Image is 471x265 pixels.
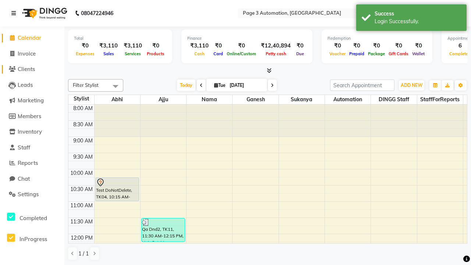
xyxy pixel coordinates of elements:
span: Chat [18,175,30,182]
span: Due [294,51,306,56]
a: Marketing [2,96,63,105]
a: Settings [2,190,63,199]
span: Sukanya [279,95,325,104]
div: ₹0 [212,42,225,50]
div: 11:00 AM [69,202,94,209]
span: Petty cash [264,51,288,56]
div: Test DoNotDelete, TK04, 10:15 AM-11:00 AM, Hair Cut-Men [96,178,139,201]
span: Automation [325,95,371,104]
div: ₹0 [145,42,166,50]
img: logo [19,3,69,24]
a: Members [2,112,63,121]
span: Prepaid [347,51,366,56]
span: InProgress [20,236,47,243]
div: ₹0 [74,42,96,50]
div: Finance [187,35,307,42]
a: Reports [2,159,63,167]
div: ₹0 [294,42,307,50]
span: DINGG Staff [371,95,417,104]
div: ₹0 [347,42,366,50]
span: Marketing [18,97,44,104]
div: Login Successfully. [375,18,461,25]
span: Leads [18,81,33,88]
div: ₹0 [366,42,387,50]
span: Inventory [18,128,42,135]
div: ₹3,110 [187,42,212,50]
div: ₹0 [327,42,347,50]
span: StaffForReports [417,95,463,104]
span: ADD NEW [401,82,422,88]
div: ₹0 [225,42,258,50]
span: Calendar [18,34,41,41]
span: Online/Custom [225,51,258,56]
input: Search Appointment [330,79,394,91]
span: Members [18,113,41,120]
span: Completed [20,215,47,222]
span: Clients [18,66,35,73]
div: 9:30 AM [72,153,94,161]
span: Expenses [74,51,96,56]
div: 8:30 AM [72,121,94,128]
div: Total [74,35,166,42]
span: Filter Stylist [73,82,99,88]
div: 11:30 AM [69,218,94,226]
div: 12:00 PM [69,234,94,242]
span: Voucher [327,51,347,56]
div: ₹12,40,894 [258,42,294,50]
a: Staff [2,144,63,152]
span: Abhi [95,95,140,104]
span: Card [212,51,225,56]
div: 10:30 AM [69,185,94,193]
span: 1 / 1 [78,250,89,258]
a: Invoice [2,50,63,58]
span: Wallet [410,51,426,56]
span: Nama [187,95,232,104]
b: 08047224946 [81,3,113,24]
input: 2025-09-02 [227,80,264,91]
span: Reports [18,159,38,166]
div: Redemption [327,35,426,42]
span: Package [366,51,387,56]
div: Success [375,10,461,18]
span: Tue [212,82,227,88]
a: Clients [2,65,63,74]
span: Products [145,51,166,56]
a: Calendar [2,34,63,42]
div: 9:00 AM [72,137,94,145]
span: Settings [18,191,39,198]
div: Stylist [68,95,94,103]
div: Qa Dnd2, TK11, 11:30 AM-12:15 PM, Hair Cut-Men [142,218,185,241]
a: Chat [2,175,63,183]
div: ₹0 [387,42,410,50]
span: Invoice [18,50,36,57]
span: Ajju [141,95,186,104]
span: Gift Cards [387,51,410,56]
a: Inventory [2,128,63,136]
div: ₹0 [410,42,426,50]
span: Cash [192,51,206,56]
div: ₹3,110 [96,42,121,50]
span: Staff [18,144,30,151]
div: ₹3,110 [121,42,145,50]
div: 8:00 AM [72,105,94,112]
span: Ganesh [233,95,278,104]
button: ADD NEW [399,80,424,91]
a: Leads [2,81,63,89]
span: Today [177,79,195,91]
div: 10:00 AM [69,169,94,177]
span: Sales [102,51,116,56]
span: Services [123,51,143,56]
